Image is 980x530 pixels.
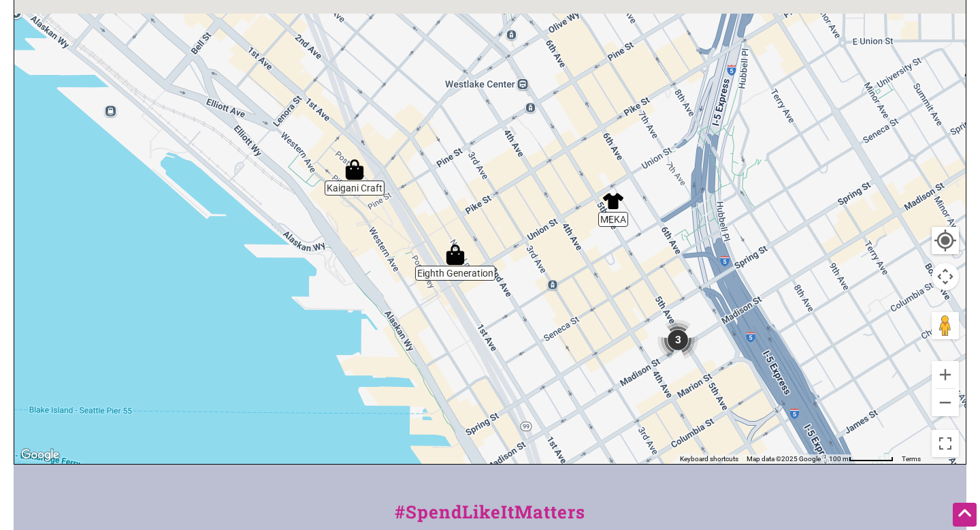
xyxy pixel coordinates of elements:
button: Zoom out [932,389,959,416]
div: Scroll Back to Top [953,503,977,527]
button: Map Scale: 100 m per 62 pixels [825,454,898,464]
button: Drag Pegman onto the map to open Street View [932,312,959,339]
button: Keyboard shortcuts [680,454,738,464]
span: Map data ©2025 Google [747,455,821,463]
a: Terms (opens in new tab) [902,455,921,463]
div: Eighth Generation [445,245,465,265]
div: MEKA [603,191,623,211]
button: Your Location [932,227,959,254]
button: Map camera controls [932,263,959,290]
span: 100 m [829,455,849,463]
img: Google [18,446,63,464]
div: 3 [657,319,698,360]
button: Zoom in [932,361,959,388]
button: Toggle fullscreen view [932,430,959,457]
div: Kaigani Craft [344,159,365,180]
a: Open this area in Google Maps (opens a new window) [18,446,63,464]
